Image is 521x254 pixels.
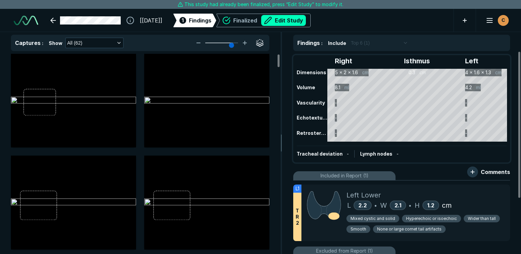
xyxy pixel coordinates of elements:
[49,39,62,47] span: Show
[406,216,457,222] span: Hyperechoic or isoechoic
[293,185,510,241] div: L1TR2Left LowerL2.2•W2.1•H1.2cmMixed cystic and solidHyperechoic or isoechoicWider than tallSmoot...
[374,201,377,209] span: •
[11,97,136,105] img: 40454403-e796-4114-b64e-2b09153e4f6e
[67,39,82,47] span: All (62)
[296,208,299,226] span: T R 2
[307,190,341,220] img: LngGewAAAAZJREFUAwDA1wLJmGe+SwAAAABJRU5ErkJggg==
[328,39,346,47] span: Include
[377,226,442,232] span: None or large comet tail artifacts
[409,201,411,209] span: •
[468,216,496,222] span: Wider than tall
[144,199,269,207] img: 828e17bb-a849-4f97-b22e-bfad097f67ab
[14,16,38,25] img: See-Mode Logo
[415,200,420,210] span: H
[11,13,41,28] a: See-Mode Logo
[144,97,269,105] img: 120afec3-ed2d-474c-8088-7d4696db1aaa
[481,14,510,27] button: avatar-name
[395,202,401,209] span: 2.1
[321,172,369,179] span: Included in Report (1)
[297,39,320,46] span: Findings
[498,15,509,26] div: avatar-name
[347,200,351,210] span: L
[481,168,510,176] span: Comments
[351,39,370,47] span: Top 6 (1)
[189,16,211,25] span: Findings
[182,17,184,24] span: 1
[347,151,349,157] span: -
[11,199,136,207] img: dc666f86-8df8-4606-8985-903bdb0d521f
[261,15,306,26] button: Edit Study
[173,14,216,27] div: 1Findings
[502,17,505,24] span: C
[358,202,367,209] span: 2.2
[15,39,41,46] span: Captures
[442,200,452,210] span: cm
[296,185,299,192] span: L1
[360,151,392,157] span: Lymph nodes
[216,14,311,27] div: FinalizedEdit Study
[380,200,387,210] span: W
[184,1,343,8] span: This study had already been finalized, press “Edit Study” to modify it.
[351,226,366,232] span: Smooth
[321,40,323,46] span: :
[346,190,381,200] span: Left Lower
[42,40,43,46] span: :
[233,15,306,26] div: Finalized
[397,151,399,157] span: -
[427,202,434,209] span: 1.2
[297,151,343,157] span: Tracheal deviation
[140,16,162,25] span: [[DATE]]
[351,216,395,222] span: Mixed cystic and solid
